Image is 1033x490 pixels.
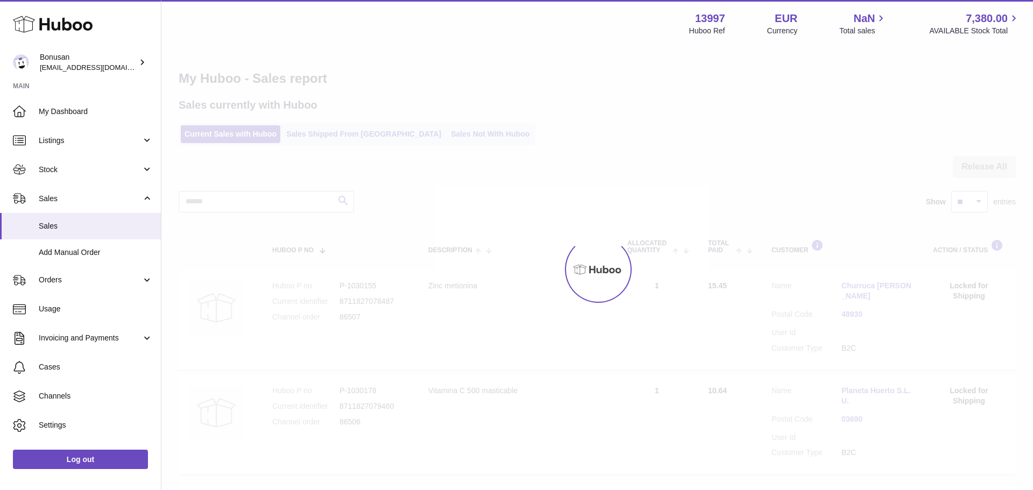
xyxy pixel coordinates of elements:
span: Cases [39,362,153,372]
div: Bonusan [40,52,137,73]
div: Huboo Ref [689,26,725,36]
div: Currency [767,26,798,36]
span: [EMAIL_ADDRESS][DOMAIN_NAME] [40,63,158,72]
span: Total sales [839,26,887,36]
span: Stock [39,165,141,175]
span: Settings [39,420,153,430]
span: Listings [39,136,141,146]
a: 7,380.00 AVAILABLE Stock Total [929,11,1020,36]
span: Orders [39,275,141,285]
a: NaN Total sales [839,11,887,36]
span: Usage [39,304,153,314]
span: Add Manual Order [39,247,153,258]
span: Invoicing and Payments [39,333,141,343]
span: 7,380.00 [966,11,1008,26]
span: AVAILABLE Stock Total [929,26,1020,36]
strong: EUR [775,11,797,26]
a: Log out [13,450,148,469]
span: Sales [39,221,153,231]
span: Channels [39,391,153,401]
span: My Dashboard [39,106,153,117]
span: NaN [853,11,875,26]
img: internalAdmin-13997@internal.huboo.com [13,54,29,70]
span: Sales [39,194,141,204]
strong: 13997 [695,11,725,26]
